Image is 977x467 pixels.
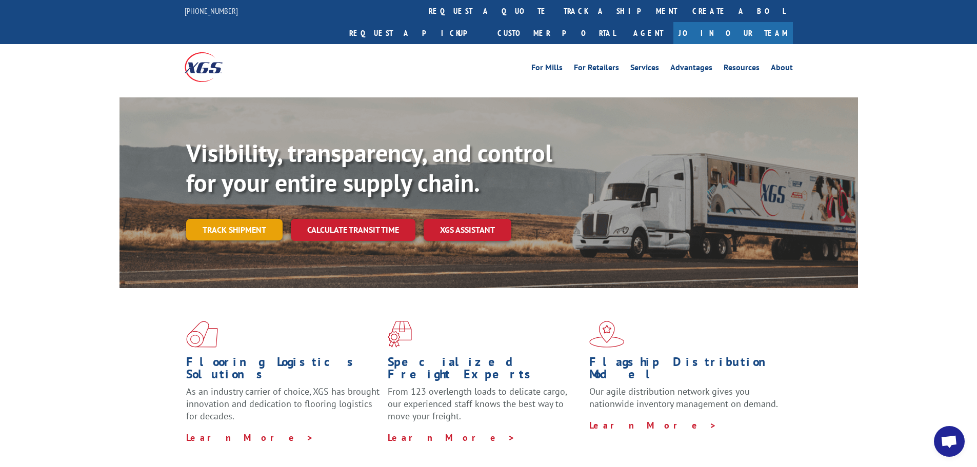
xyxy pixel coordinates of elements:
[670,64,712,75] a: Advantages
[388,385,582,431] p: From 123 overlength loads to delicate cargo, our experienced staff knows the best way to move you...
[574,64,619,75] a: For Retailers
[589,321,625,348] img: xgs-icon-flagship-distribution-model-red
[388,356,582,385] h1: Specialized Freight Experts
[186,219,283,240] a: Track shipment
[771,64,793,75] a: About
[186,356,380,385] h1: Flooring Logistics Solutions
[589,385,778,410] span: Our agile distribution network gives you nationwide inventory management on demand.
[589,419,717,431] a: Learn More >
[186,137,552,198] b: Visibility, transparency, and control for your entire supply chain.
[934,426,965,457] div: Open chat
[186,321,218,348] img: xgs-icon-total-supply-chain-intelligence-red
[388,321,412,348] img: xgs-icon-focused-on-flooring-red
[724,64,760,75] a: Resources
[186,385,380,422] span: As an industry carrier of choice, XGS has brought innovation and dedication to flooring logistics...
[424,219,511,241] a: XGS ASSISTANT
[291,219,415,241] a: Calculate transit time
[186,432,314,443] a: Learn More >
[185,6,238,16] a: [PHONE_NUMBER]
[630,64,659,75] a: Services
[623,22,673,44] a: Agent
[673,22,793,44] a: Join Our Team
[531,64,563,75] a: For Mills
[388,432,515,443] a: Learn More >
[490,22,623,44] a: Customer Portal
[589,356,783,385] h1: Flagship Distribution Model
[342,22,490,44] a: Request a pickup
